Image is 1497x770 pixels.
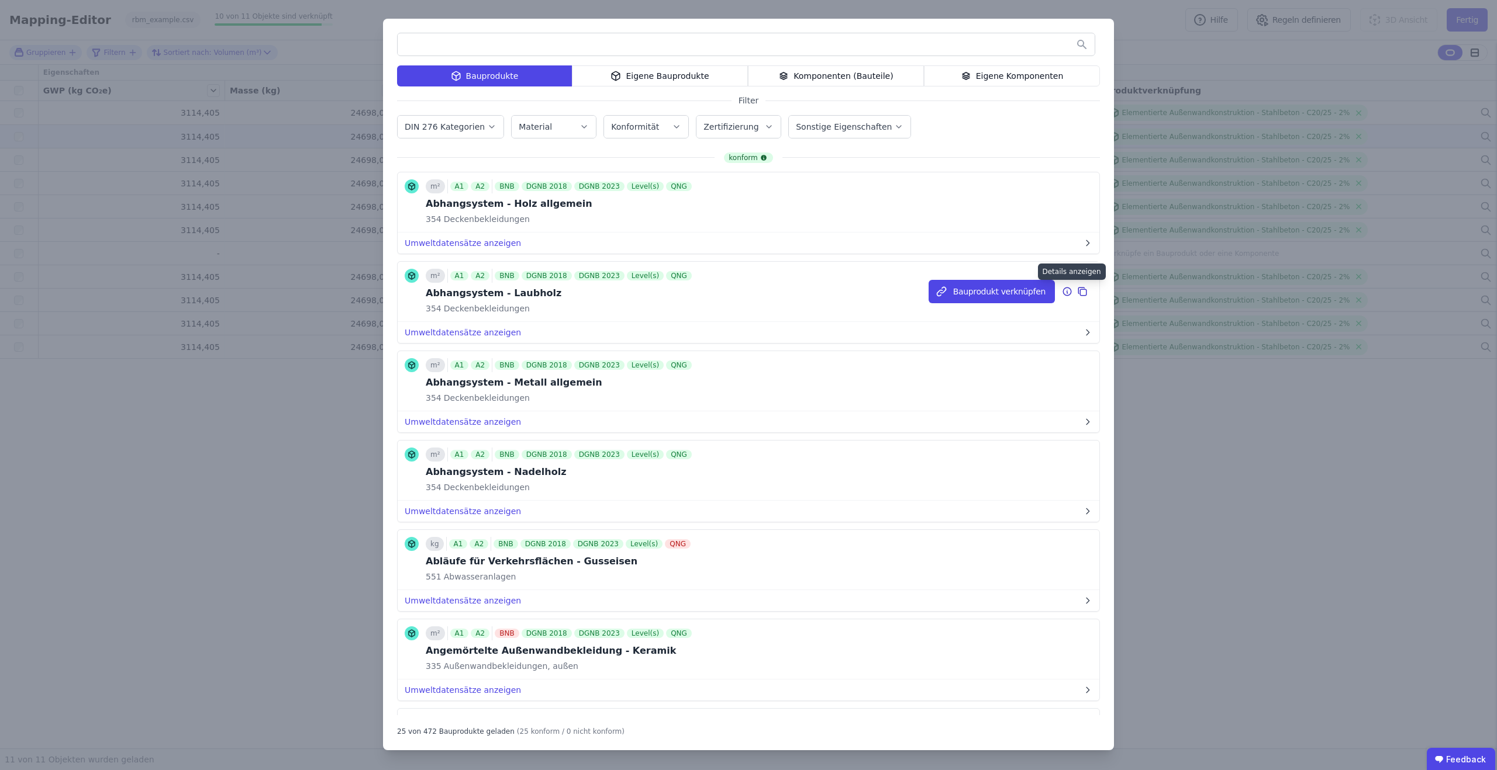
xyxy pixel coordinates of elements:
button: Konformität [604,116,688,138]
div: QNG [666,360,692,370]
div: DGNB 2018 [520,539,571,549]
label: Material [519,122,554,131]
div: A2 [471,182,489,191]
span: 335 [426,660,441,672]
div: m² [426,358,445,372]
div: DGNB 2018 [522,271,572,280]
span: Deckenbekleidungen [441,481,530,493]
div: 25 von 472 Bauprodukte geladen [397,722,515,736]
button: Material [512,116,596,138]
label: DIN 276 Kategorien [405,122,487,131]
div: konform [724,152,772,163]
div: Level(s) [627,450,664,459]
div: Level(s) [627,271,664,280]
div: A1 [450,450,469,459]
div: BNB [494,539,518,549]
button: Umweltdatensätze anzeigen [398,322,1099,343]
div: Abhangsystem - Holz allgemein [426,197,694,211]
div: DGNB 2023 [574,450,625,459]
button: Sonstige Eigenschaften [789,116,910,138]
button: Umweltdatensätze anzeigen [398,411,1099,432]
div: (25 konform / 0 nicht konform) [517,722,625,736]
div: Komponenten (Bauteile) [748,65,924,86]
span: Außenwandbekleidungen, außen [441,660,578,672]
div: BNB [495,360,519,370]
button: DIN 276 Kategorien [398,116,503,138]
div: A2 [470,539,488,549]
div: BNB [495,629,519,638]
div: Level(s) [626,539,663,549]
button: Umweltdatensätze anzeigen [398,501,1099,522]
div: Abhangsystem - Nadelholz [426,465,694,479]
div: DGNB 2023 [574,271,625,280]
div: DGNB 2023 [574,629,625,638]
div: Abläufe für Verkehrsflächen - Gusseisen [426,554,693,568]
span: 354 [426,213,441,225]
div: Angemörtelte Außenwandbekleidung - Keramik [426,644,694,658]
span: 354 [426,303,441,314]
span: Deckenbekleidungen [441,392,530,404]
div: BNB [495,271,519,280]
span: 354 [426,481,441,493]
div: A1 [450,271,469,280]
div: m² [426,179,445,193]
div: kg [426,537,444,551]
div: Level(s) [627,182,664,191]
div: QNG [666,450,692,459]
span: 551 [426,571,441,582]
div: Abhangsystem - Laubholz [426,286,694,300]
span: 354 [426,392,441,404]
span: Abwasseranlagen [441,571,516,582]
div: Eigene Komponenten [924,65,1100,86]
div: DGNB 2018 [522,629,572,638]
span: Deckenbekleidungen [441,213,530,225]
div: m² [426,448,445,462]
div: QNG [666,271,692,280]
div: A1 [450,360,469,370]
div: A1 [449,539,468,549]
button: Umweltdatensätze anzeigen [398,590,1099,611]
div: DGNB 2018 [522,182,572,191]
div: QNG [666,182,692,191]
label: Konformität [611,122,661,131]
div: DGNB 2018 [522,360,572,370]
div: BNB [495,182,519,191]
div: A2 [471,450,489,459]
div: QNG [666,629,692,638]
div: DGNB 2023 [573,539,623,549]
div: A2 [471,271,489,280]
div: Level(s) [627,629,664,638]
div: Eigene Bauprodukte [572,65,748,86]
div: m² [426,626,445,640]
button: Umweltdatensätze anzeigen [398,679,1099,700]
div: A2 [471,629,489,638]
span: Filter [732,95,766,106]
div: Level(s) [627,360,664,370]
div: DGNB 2023 [574,360,625,370]
div: m² [426,269,445,283]
div: A1 [450,629,469,638]
div: A2 [471,360,489,370]
label: Zertifizierung [703,122,761,131]
div: BNB [495,450,519,459]
span: Deckenbekleidungen [441,303,530,314]
div: DGNB 2023 [574,182,625,191]
button: Zertifizierung [696,116,781,138]
label: Sonstige Eigenschaften [796,122,894,131]
div: Abhangsystem - Metall allgemein [426,376,694,390]
div: DGNB 2018 [522,450,572,459]
div: QNG [665,539,691,549]
div: Bauprodukte [397,65,572,86]
button: Umweltdatensätze anzeigen [398,233,1099,254]
div: A1 [450,182,469,191]
button: Bauprodukt verknüpfen [929,280,1055,303]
